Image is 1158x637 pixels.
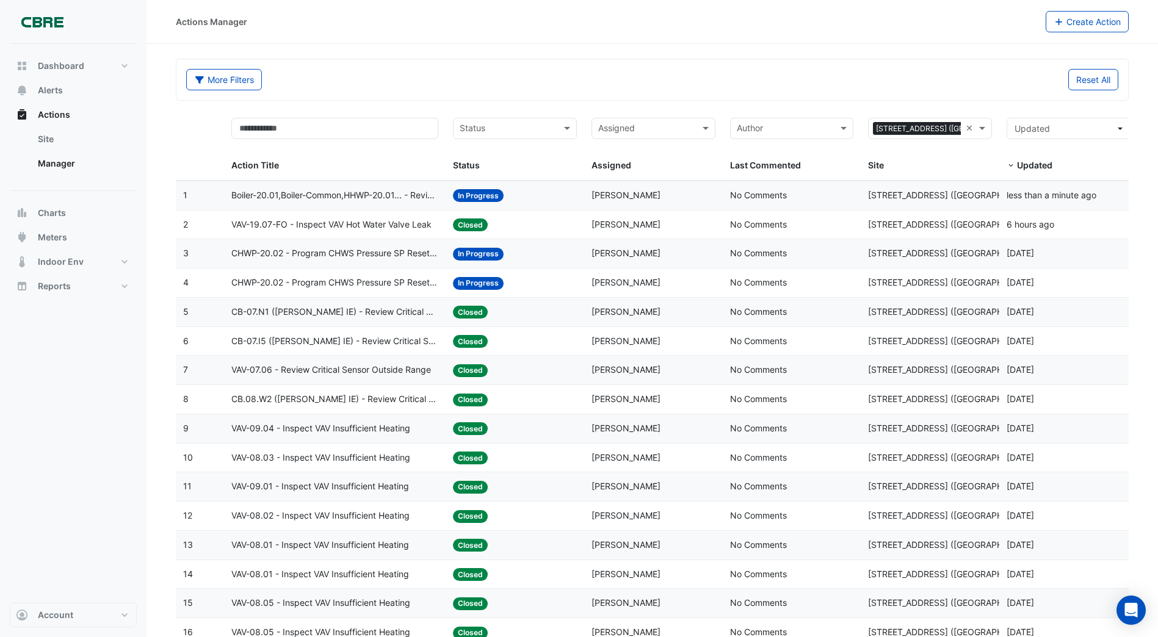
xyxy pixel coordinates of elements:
span: Account [38,609,73,621]
span: Indoor Env [38,256,84,268]
button: More Filters [186,69,262,90]
span: No Comments [730,627,787,637]
span: Actions [38,109,70,121]
button: Updated [1007,118,1131,139]
span: 16 [183,627,193,637]
span: Closed [453,306,488,318]
span: 7 [183,364,188,375]
app-icon: Indoor Env [16,256,28,268]
span: 2025-09-02T08:46:15.959 [1007,481,1034,491]
span: [STREET_ADDRESS] ([GEOGRAPHIC_DATA]) [868,277,1042,287]
span: CB.08.W2 ([PERSON_NAME] IE) - Review Critical Sensor Outside Range [231,392,438,406]
button: Meters [10,225,137,250]
span: [STREET_ADDRESS] ([GEOGRAPHIC_DATA]) [868,306,1042,317]
span: Closed [453,597,488,610]
span: 2025-09-02T08:47:36.321 [1007,306,1034,317]
span: Closed [453,394,488,406]
span: Last Commented [730,160,801,170]
span: 2025-09-02T08:46:54.264 [1007,394,1034,404]
span: No Comments [730,394,787,404]
span: No Comments [730,219,787,229]
app-icon: Alerts [16,84,28,96]
button: Dashboard [10,54,137,78]
span: Closed [453,481,488,494]
span: [STREET_ADDRESS] ([GEOGRAPHIC_DATA]) [868,248,1042,258]
span: [PERSON_NAME] [592,569,660,579]
span: [PERSON_NAME] [592,394,660,404]
span: No Comments [730,452,787,462]
span: 8 [183,394,189,404]
span: [PERSON_NAME] [592,539,660,550]
span: [PERSON_NAME] [592,364,660,375]
span: [PERSON_NAME] [592,627,660,637]
span: VAV-08.01 - Inspect VAV Insufficient Heating [231,538,409,552]
span: Closed [453,422,488,435]
button: Charts [10,201,137,225]
span: Closed [453,452,488,464]
button: Account [10,603,137,627]
span: [STREET_ADDRESS] ([GEOGRAPHIC_DATA]) [868,597,1042,608]
span: VAV-08.05 - Inspect VAV Insufficient Heating [231,596,410,610]
a: Site [28,127,137,151]
span: Closed [453,335,488,348]
span: 2025-09-10T08:03:19.867 [1007,219,1054,229]
span: [STREET_ADDRESS] ([GEOGRAPHIC_DATA]) [868,510,1042,520]
button: Alerts [10,78,137,103]
app-icon: Reports [16,280,28,292]
span: [PERSON_NAME] [592,336,660,346]
span: 2025-09-02T08:46:26.131 [1007,452,1034,462]
span: 13 [183,539,193,550]
button: Reset All [1068,69,1118,90]
span: [PERSON_NAME] [592,277,660,287]
span: [STREET_ADDRESS] ([GEOGRAPHIC_DATA]) [868,569,1042,579]
img: Company Logo [15,10,70,34]
button: Create Action [1046,11,1129,32]
span: [STREET_ADDRESS] ([GEOGRAPHIC_DATA]) [868,539,1042,550]
span: 3 [183,248,189,258]
span: 2025-09-08T14:13:55.068 [1007,277,1034,287]
span: No Comments [730,569,787,579]
span: [PERSON_NAME] [592,248,660,258]
span: VAV-08.03 - Inspect VAV Insufficient Heating [231,451,410,465]
span: VAV-08.02 - Inspect VAV Insufficient Heating [231,509,410,523]
span: Boiler-20.01,Boiler-Common,HHWP-20.01... - Review Unit Overheating (Energy Waste) [231,189,438,203]
span: Closed [453,568,488,581]
span: [STREET_ADDRESS] ([GEOGRAPHIC_DATA]) [868,394,1042,404]
span: 2025-09-02T08:45:41.175 [1007,539,1034,550]
span: VAV-09.01 - Inspect VAV Insufficient Heating [231,480,409,494]
span: [STREET_ADDRESS] ([GEOGRAPHIC_DATA]) [868,481,1042,491]
button: Indoor Env [10,250,137,274]
span: No Comments [730,277,787,287]
span: CHWP-20.02 - Program CHWS Pressure SP Reset Missing Strategy (Energy Saving) [231,276,438,290]
span: VAV-08.01 - Inspect VAV Insufficient Heating [231,567,409,581]
span: [STREET_ADDRESS] ([GEOGRAPHIC_DATA]) [868,364,1042,375]
span: VAV-19.07-FO - Inspect VAV Hot Water Valve Leak [231,218,432,232]
span: 5 [183,306,189,317]
span: [PERSON_NAME] [592,306,660,317]
span: CHWP-20.02 - Program CHWS Pressure SP Reset Missing Strategy (Energy Saving) [231,247,438,261]
span: Status [453,160,480,170]
span: 2025-09-02T08:45:33.773 [1007,569,1034,579]
span: [STREET_ADDRESS] ([GEOGRAPHIC_DATA]) [868,423,1042,433]
span: [PERSON_NAME] [592,190,660,200]
span: 2025-09-02T08:45:48.145 [1007,510,1034,520]
div: Open Intercom Messenger [1116,596,1146,625]
span: Closed [453,364,488,377]
span: CB-07.N1 ([PERSON_NAME] IE) - Review Critical Sensor Outside Range [231,305,438,319]
app-icon: Actions [16,109,28,121]
span: 15 [183,597,193,608]
button: Actions [10,103,137,127]
span: 2025-09-02T08:46:42.500 [1007,423,1034,433]
span: [STREET_ADDRESS] ([GEOGRAPHIC_DATA]) [868,336,1042,346]
a: Manager [28,151,137,176]
span: 10 [183,452,193,462]
span: VAV-09.04 - Inspect VAV Insufficient Heating [231,422,410,436]
span: [PERSON_NAME] [592,510,660,520]
span: 12 [183,510,192,520]
app-icon: Dashboard [16,60,28,72]
span: No Comments [730,423,787,433]
span: 2025-09-02T08:45:18.309 [1007,627,1034,637]
span: Alerts [38,84,63,96]
span: [PERSON_NAME] [592,219,660,229]
span: CB-07.I5 ([PERSON_NAME] IE) - Review Critical Sensor Outside Range [231,334,438,348]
